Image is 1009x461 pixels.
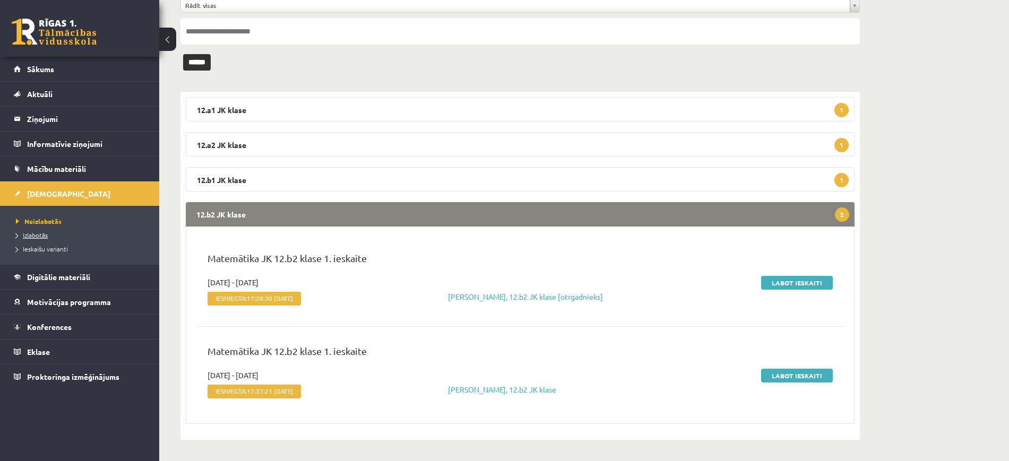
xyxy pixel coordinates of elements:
legend: 12.b1 JK klase [186,167,855,192]
a: Ieskaišu varianti [16,244,149,254]
span: 1 [834,173,849,187]
span: Ieskaišu varianti [16,245,68,253]
span: 2 [835,207,849,222]
a: [PERSON_NAME], 12.b2 JK klase [448,385,556,394]
legend: 12.a2 JK klase [186,132,855,156]
span: [DATE] - [DATE] [208,370,258,381]
a: Ziņojumi [14,107,146,131]
a: Izlabotās [16,230,149,240]
legend: Informatīvie ziņojumi [27,132,146,156]
span: Motivācijas programma [27,297,111,307]
span: Sākums [27,64,54,74]
span: Digitālie materiāli [27,272,90,282]
a: Digitālie materiāli [14,265,146,289]
span: 1 [834,138,849,152]
a: [DEMOGRAPHIC_DATA] [14,181,146,206]
a: Motivācijas programma [14,290,146,314]
a: Sākums [14,57,146,81]
a: Proktoringa izmēģinājums [14,364,146,389]
a: Konferences [14,315,146,339]
span: [DEMOGRAPHIC_DATA] [27,189,110,198]
a: Aktuāli [14,82,146,106]
a: Labot ieskaiti [761,369,833,382]
p: Matemātika JK 12.b2 klase 1. ieskaite [208,344,833,363]
span: Izlabotās [16,231,48,239]
span: Proktoringa izmēģinājums [27,372,119,381]
a: Informatīvie ziņojumi [14,132,146,156]
span: Iesniegta: [208,292,301,306]
span: Eklase [27,347,50,356]
span: 17:37:21 [DATE] [247,387,293,395]
legend: 12.a1 JK klase [186,97,855,121]
legend: 12.b2 JK klase [186,202,855,227]
span: Aktuāli [27,89,53,99]
a: Neizlabotās [16,216,149,226]
a: Mācību materiāli [14,156,146,181]
span: 17:28:30 [DATE] [247,294,293,302]
p: Matemātika JK 12.b2 klase 1. ieskaite [208,251,833,271]
a: Eklase [14,340,146,364]
a: Labot ieskaiti [761,276,833,290]
a: [PERSON_NAME], 12.b2 JK klase [otrgadnieks] [448,292,603,301]
span: Mācību materiāli [27,164,86,173]
span: Neizlabotās [16,217,62,225]
span: 1 [834,103,849,117]
legend: Ziņojumi [27,107,146,131]
span: Konferences [27,322,72,332]
span: [DATE] - [DATE] [208,277,258,288]
span: Iesniegta: [208,385,301,398]
a: Rīgas 1. Tālmācības vidusskola [12,19,97,45]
